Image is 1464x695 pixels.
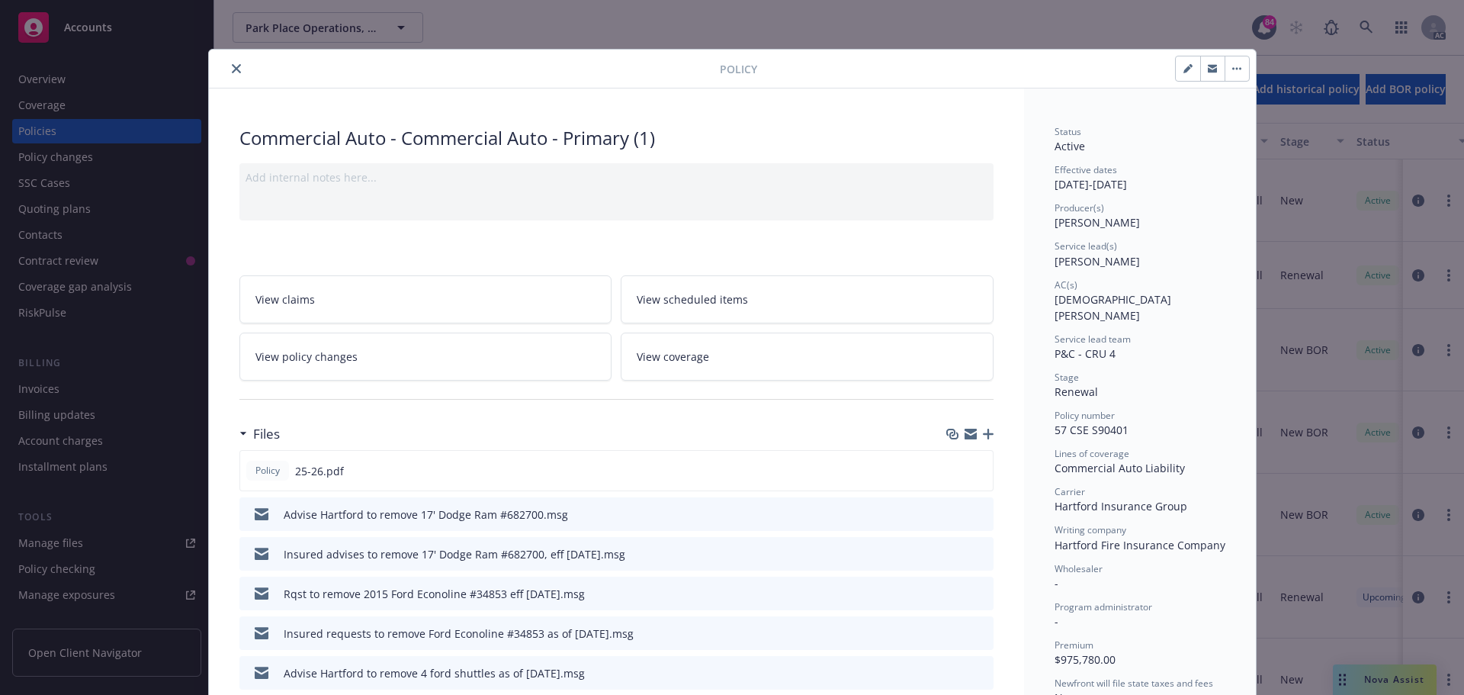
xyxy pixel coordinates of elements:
span: Service lead team [1055,333,1131,346]
button: preview file [973,463,987,479]
button: download file [949,507,962,523]
div: Add internal notes here... [246,169,987,185]
span: Lines of coverage [1055,447,1129,460]
button: preview file [974,626,987,642]
span: Service lead(s) [1055,240,1117,253]
span: Active [1055,139,1085,153]
span: View scheduled items [637,291,748,307]
div: Commercial Auto - Commercial Auto - Primary (1) [239,125,994,151]
a: View coverage [621,333,994,381]
button: download file [949,626,962,642]
a: View scheduled items [621,275,994,323]
span: View policy changes [255,349,358,365]
span: Writing company [1055,523,1126,536]
button: download file [949,665,962,681]
span: Carrier [1055,485,1085,498]
span: Premium [1055,639,1093,652]
button: preview file [974,586,987,602]
button: preview file [974,665,987,681]
button: download file [949,586,962,602]
span: 57 CSE S90401 [1055,423,1128,437]
button: preview file [974,546,987,562]
span: Policy number [1055,409,1115,422]
div: Advise Hartford to remove 4 ford shuttles as of [DATE].msg [284,665,585,681]
span: - [1055,614,1058,629]
span: [PERSON_NAME] [1055,215,1140,230]
div: [DATE] - [DATE] [1055,163,1225,192]
span: [DEMOGRAPHIC_DATA][PERSON_NAME] [1055,292,1171,323]
span: View coverage [637,349,709,365]
span: $975,780.00 [1055,652,1116,667]
div: Insured requests to remove Ford Econoline #34853 as of [DATE].msg [284,626,634,642]
div: Commercial Auto Liability [1055,460,1225,476]
span: Hartford Fire Insurance Company [1055,538,1225,552]
span: View claims [255,291,315,307]
a: View claims [239,275,612,323]
span: Producer(s) [1055,201,1104,214]
span: Policy [720,61,757,77]
div: Rqst to remove 2015 Ford Econoline #34853 eff [DATE].msg [284,586,585,602]
h3: Files [253,424,280,444]
span: [PERSON_NAME] [1055,254,1140,269]
button: download file [949,546,962,562]
span: Policy [252,464,283,478]
button: download file [949,463,961,479]
span: Stage [1055,371,1079,384]
span: Newfront will file state taxes and fees [1055,677,1213,690]
div: Files [239,424,280,444]
span: AC(s) [1055,278,1077,291]
span: Program administrator [1055,600,1152,613]
span: Renewal [1055,385,1098,399]
div: Advise Hartford to remove 17' Dodge Ram #682700.msg [284,507,568,523]
span: Status [1055,125,1081,138]
span: 25-26.pdf [295,463,344,479]
button: preview file [974,507,987,523]
span: - [1055,576,1058,590]
button: close [227,60,246,78]
span: Wholesaler [1055,562,1103,575]
span: Effective dates [1055,163,1117,176]
span: P&C - CRU 4 [1055,346,1116,361]
a: View policy changes [239,333,612,381]
div: Insured advises to remove 17' Dodge Ram #682700, eff [DATE].msg [284,546,625,562]
span: Hartford Insurance Group [1055,499,1187,513]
